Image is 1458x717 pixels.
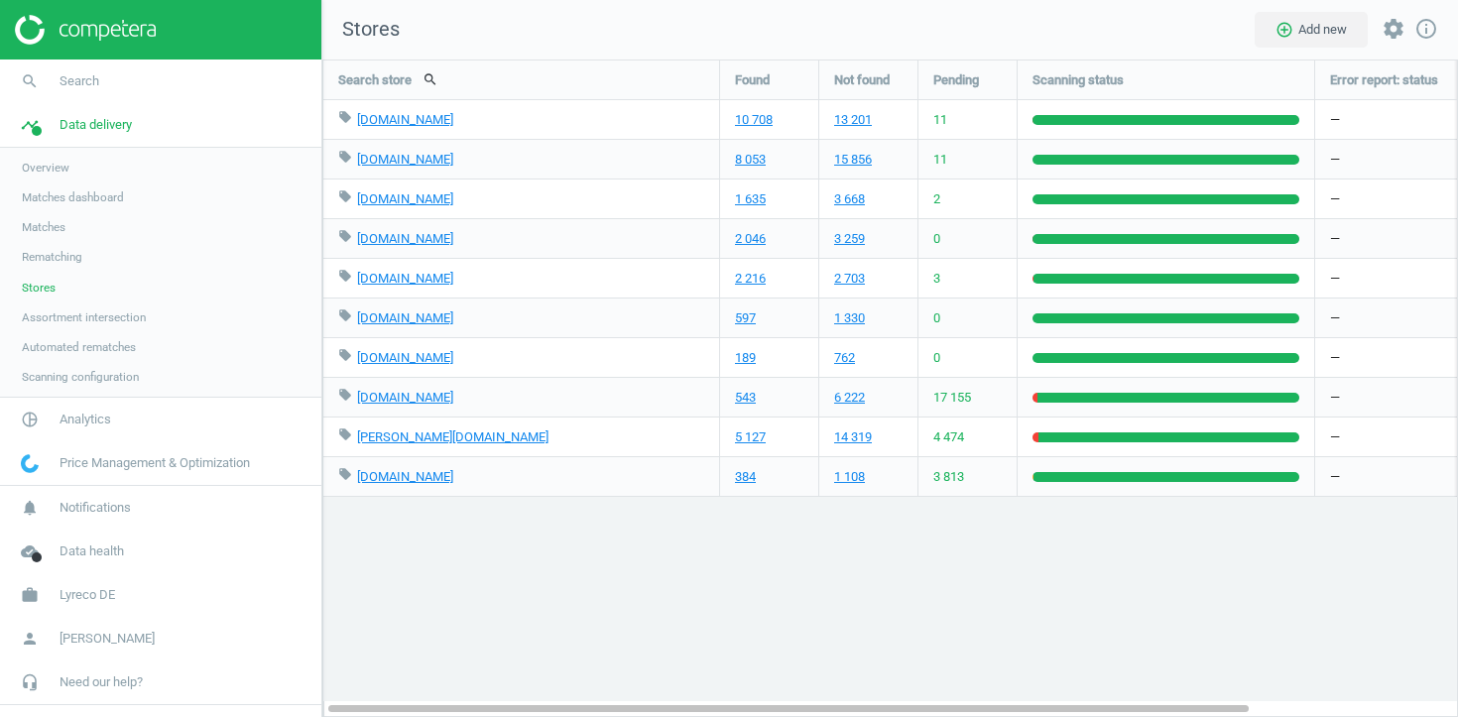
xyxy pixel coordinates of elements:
a: [DOMAIN_NAME] [357,350,453,365]
a: [DOMAIN_NAME] [357,152,453,167]
i: local_offer [338,427,352,441]
span: 11 [933,151,947,169]
i: info_outline [1414,17,1438,41]
a: 597 [735,309,756,327]
span: Error report: status [1330,71,1438,89]
a: 189 [735,349,756,367]
div: Search store [323,60,719,99]
i: cloud_done [11,533,49,570]
a: 3 259 [834,230,865,248]
a: 15 856 [834,151,872,169]
i: headset_mic [11,663,49,701]
a: [DOMAIN_NAME] [357,191,453,206]
i: local_offer [338,229,352,243]
a: 5 127 [735,428,766,446]
span: Not found [834,71,890,89]
span: Price Management & Optimization [60,454,250,472]
a: [DOMAIN_NAME] [357,310,453,325]
span: Stores [22,280,56,296]
i: work [11,576,49,614]
a: [DOMAIN_NAME] [357,231,453,246]
i: person [11,620,49,657]
a: [PERSON_NAME][DOMAIN_NAME] [357,429,548,444]
span: 11 [933,111,947,129]
a: 2 216 [735,270,766,288]
span: 0 [933,230,940,248]
a: 384 [735,468,756,486]
img: ajHJNr6hYgQAAAAASUVORK5CYII= [15,15,156,45]
span: 17 155 [933,389,971,407]
i: local_offer [338,308,352,322]
i: local_offer [338,269,352,283]
span: Overview [22,160,69,176]
i: local_offer [338,150,352,164]
i: local_offer [338,189,352,203]
a: [DOMAIN_NAME] [357,112,453,127]
span: Data health [60,542,124,560]
button: search [412,62,449,96]
span: Search [60,72,99,90]
span: 2 [933,190,940,208]
span: 4 474 [933,428,964,446]
span: Scanning configuration [22,369,139,385]
span: Pending [933,71,979,89]
span: Matches dashboard [22,189,124,205]
span: 0 [933,349,940,367]
i: local_offer [338,388,352,402]
span: 3 [933,270,940,288]
span: Scanning status [1033,71,1124,89]
button: add_circle_outlineAdd new [1255,12,1368,48]
i: pie_chart_outlined [11,401,49,438]
a: 10 708 [735,111,773,129]
i: settings [1382,17,1405,41]
span: 3 813 [933,468,964,486]
a: 2 046 [735,230,766,248]
i: timeline [11,106,49,144]
a: [DOMAIN_NAME] [357,390,453,405]
a: 8 053 [735,151,766,169]
a: 2 703 [834,270,865,288]
a: [DOMAIN_NAME] [357,469,453,484]
span: Analytics [60,411,111,428]
a: 6 222 [834,389,865,407]
i: local_offer [338,348,352,362]
span: Found [735,71,770,89]
span: Automated rematches [22,339,136,355]
span: Need our help? [60,673,143,691]
span: [PERSON_NAME] [60,630,155,648]
a: info_outline [1414,17,1438,43]
a: 543 [735,389,756,407]
button: settings [1373,8,1414,51]
span: 0 [933,309,940,327]
i: local_offer [338,110,352,124]
img: wGWNvw8QSZomAAAAABJRU5ErkJggg== [21,454,39,473]
a: 3 668 [834,190,865,208]
a: 1 330 [834,309,865,327]
a: 13 201 [834,111,872,129]
span: Rematching [22,249,82,265]
i: search [11,62,49,100]
span: Lyreco DE [60,586,115,604]
i: add_circle_outline [1276,21,1293,39]
a: 1 108 [834,468,865,486]
span: Stores [322,16,400,44]
a: 1 635 [735,190,766,208]
span: Data delivery [60,116,132,134]
a: 762 [834,349,855,367]
i: local_offer [338,467,352,481]
span: Notifications [60,499,131,517]
a: [DOMAIN_NAME] [357,271,453,286]
span: Matches [22,219,65,235]
a: 14 319 [834,428,872,446]
span: Assortment intersection [22,309,146,325]
i: notifications [11,489,49,527]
